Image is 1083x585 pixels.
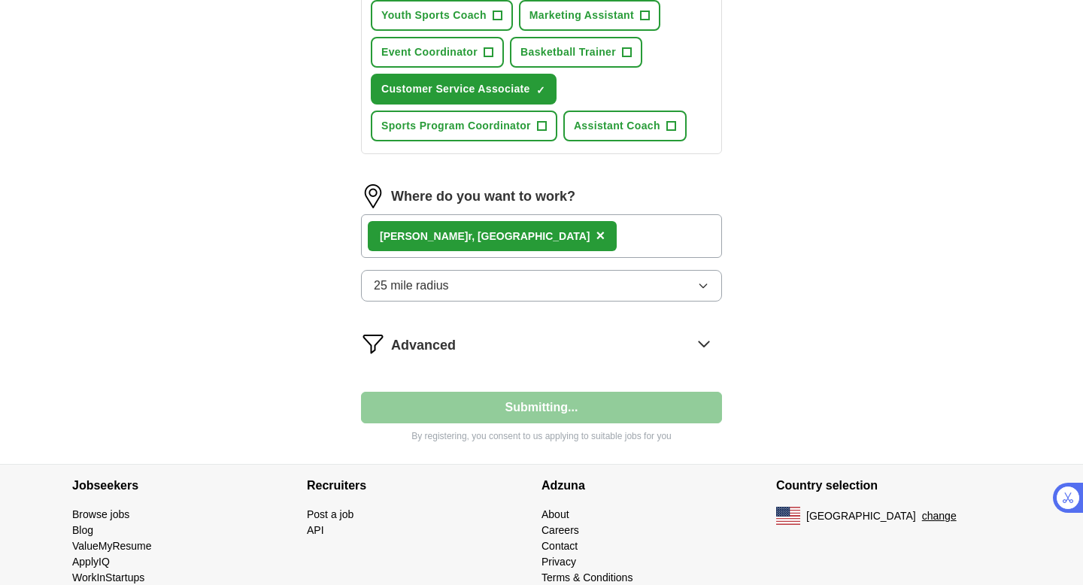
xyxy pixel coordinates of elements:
[596,225,605,247] button: ×
[371,111,557,141] button: Sports Program Coordinator
[374,277,449,295] span: 25 mile radius
[361,332,385,356] img: filter
[72,524,93,536] a: Blog
[541,571,633,583] a: Terms & Conditions
[371,74,557,105] button: Customer Service Associate✓
[371,37,504,68] button: Event Coordinator
[776,465,1011,507] h4: Country selection
[806,508,916,524] span: [GEOGRAPHIC_DATA]
[541,508,569,520] a: About
[72,540,152,552] a: ValueMyResume
[72,556,110,568] a: ApplyIQ
[391,335,456,356] span: Advanced
[380,230,468,242] strong: [PERSON_NAME]
[307,524,324,536] a: API
[536,84,545,96] span: ✓
[574,118,660,134] span: Assistant Coach
[922,508,957,524] button: change
[361,429,722,443] p: By registering, you consent to us applying to suitable jobs for you
[380,229,590,244] div: r, [GEOGRAPHIC_DATA]
[307,508,353,520] a: Post a job
[381,81,530,97] span: Customer Service Associate
[361,184,385,208] img: location.png
[72,508,129,520] a: Browse jobs
[361,270,722,302] button: 25 mile radius
[529,8,634,23] span: Marketing Assistant
[381,44,478,60] span: Event Coordinator
[510,37,642,68] button: Basketball Trainer
[563,111,687,141] button: Assistant Coach
[541,524,579,536] a: Careers
[596,227,605,244] span: ×
[776,507,800,525] img: US flag
[381,118,531,134] span: Sports Program Coordinator
[520,44,616,60] span: Basketball Trainer
[72,571,144,583] a: WorkInStartups
[541,540,578,552] a: Contact
[361,392,722,423] button: Submitting...
[381,8,487,23] span: Youth Sports Coach
[391,186,575,207] label: Where do you want to work?
[541,556,576,568] a: Privacy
